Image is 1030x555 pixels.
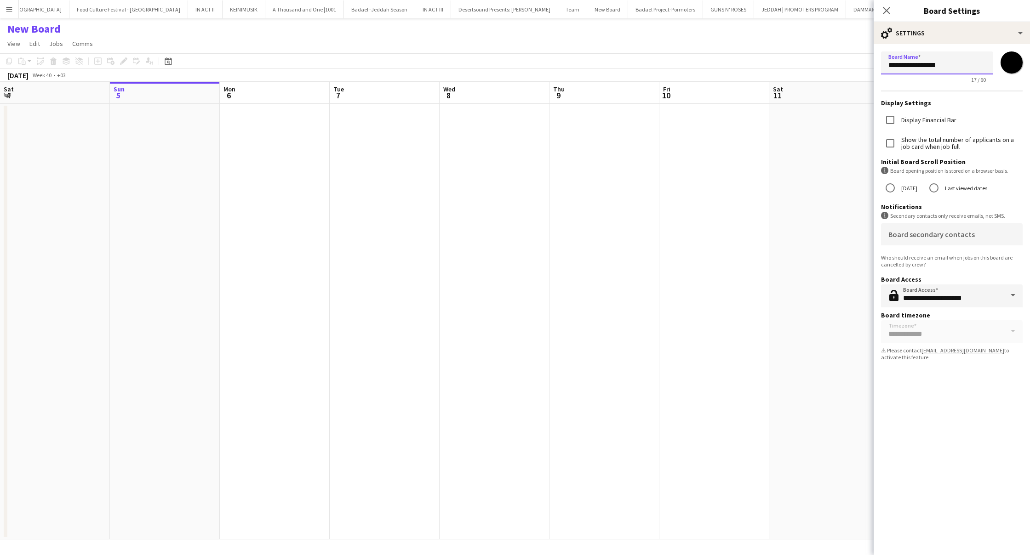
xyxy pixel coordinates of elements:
[332,90,344,101] span: 7
[964,76,993,83] span: 17 / 60
[888,230,975,239] mat-label: Board secondary contacts
[558,0,587,18] button: Team
[112,90,125,101] span: 5
[754,0,846,18] button: JEDDAH | PROMOTERS PROGRAM
[846,0,941,18] button: DAMMAM | PROMOTERS PROGRAM
[662,90,670,101] span: 10
[46,38,67,50] a: Jobs
[30,72,53,79] span: Week 40
[442,90,455,101] span: 8
[451,0,558,18] button: Desertsound Presents: [PERSON_NAME]
[69,0,188,18] button: Food Culture Festival - [GEOGRAPHIC_DATA]
[222,90,235,101] span: 6
[344,0,415,18] button: Badael -Jeddah Season
[333,85,344,93] span: Tue
[874,5,1030,17] h3: Board Settings
[881,167,1023,175] div: Board opening position is stored on a browser basis.
[4,38,24,50] a: View
[881,254,1023,268] div: Who should receive an email when jobs on this board are cancelled by crew?
[899,117,956,124] label: Display Financial Bar
[899,136,1023,150] label: Show the total number of applicants on a job card when job full
[663,85,670,93] span: Fri
[2,90,14,101] span: 4
[69,38,97,50] a: Comms
[57,72,66,79] div: +03
[188,0,223,18] button: IN ACT II
[223,0,265,18] button: KEINIMUSIK
[49,40,63,48] span: Jobs
[72,40,93,48] span: Comms
[7,40,20,48] span: View
[265,0,344,18] button: A Thousand and One |1001
[114,85,125,93] span: Sun
[26,38,44,50] a: Edit
[899,181,917,195] label: [DATE]
[881,158,1023,166] h3: Initial Board Scroll Position
[443,85,455,93] span: Wed
[552,90,565,101] span: 9
[4,85,14,93] span: Sat
[881,203,1023,211] h3: Notifications
[921,347,1004,354] a: [EMAIL_ADDRESS][DOMAIN_NAME]
[881,311,1023,319] h3: Board timezone
[881,99,1023,107] h3: Display Settings
[553,85,565,93] span: Thu
[772,90,783,101] span: 11
[773,85,783,93] span: Sat
[881,212,1023,220] div: Secondary contacts only receive emails, not SMS.
[223,85,235,93] span: Mon
[881,275,1023,283] h3: Board Access
[7,22,61,36] h1: New Board
[587,0,628,18] button: New Board
[628,0,703,18] button: Badael Project-Pormoters
[874,22,1030,44] div: Settings
[29,40,40,48] span: Edit
[881,347,1023,361] div: ⚠ Please contact to activate this feature
[415,0,451,18] button: IN ACT III
[7,71,29,80] div: [DATE]
[703,0,754,18] button: GUNS N' ROSES
[943,181,987,195] label: Last viewed dates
